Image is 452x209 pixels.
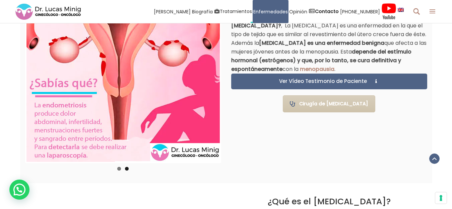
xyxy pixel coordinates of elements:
h2: ¿Qué es el [MEDICAL_DATA]? [231,197,427,207]
a: 1 [117,167,121,171]
span: Opinión [289,8,307,15]
a: 2 [125,167,129,171]
span: [PERSON_NAME] [154,8,191,15]
a: Cirugía de [MEDICAL_DATA] [283,95,375,112]
span: Tratamientos [220,8,252,15]
span: Ver Vídeo Testimonio de Paciente [276,79,368,84]
div: WhatsApp contact [9,180,29,200]
span: Biografía [192,8,213,15]
a: menopausia [300,65,334,73]
strong: [MEDICAL_DATA] es una enfermedad benigna [259,39,384,47]
button: Sus preferencias de consentimiento para tecnologías de seguimiento [435,192,447,204]
span: [PHONE_NUMBER] [340,8,380,15]
p: Constantemente respondemos la pregunta de , La [MEDICAL_DATA] es una enfermedad en la que el tipo... [231,13,427,74]
span: Enfermedades [253,8,288,15]
img: Videos Youtube Ginecología [381,3,396,20]
a: Ver Vídeo Testimonio de Paciente [231,74,427,89]
strong: depende del estímulo hormonal (estrógenos) y que, por lo tanto, se cura definitiva y espontáneamente [231,48,411,73]
strong: Contacto [315,8,339,15]
img: language english [398,8,404,12]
